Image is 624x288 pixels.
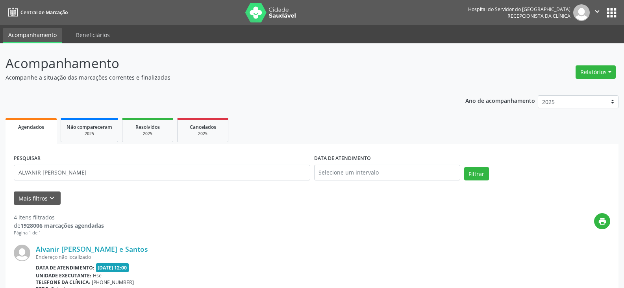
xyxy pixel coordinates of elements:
[36,254,492,260] div: Endereço não localizado
[128,131,167,137] div: 2025
[20,222,104,229] strong: 1928006 marcações agendadas
[507,13,570,19] span: Recepcionista da clínica
[14,221,104,230] div: de
[36,279,90,286] b: Telefone da clínica:
[14,213,104,221] div: 4 itens filtrados
[3,28,62,43] a: Acompanhamento
[183,131,222,137] div: 2025
[6,6,68,19] a: Central de Marcação
[70,28,115,42] a: Beneficiários
[67,124,112,130] span: Não compareceram
[48,194,56,203] i: keyboard_arrow_down
[6,73,435,82] p: Acompanhe a situação das marcações correntes e finalizadas
[92,279,134,286] span: [PHONE_NUMBER]
[6,54,435,73] p: Acompanhamento
[20,9,68,16] span: Central de Marcação
[96,263,129,272] span: [DATE] 12:00
[468,6,570,13] div: Hospital do Servidor do [GEOGRAPHIC_DATA]
[93,272,102,279] span: Hse
[67,131,112,137] div: 2025
[605,6,618,20] button: apps
[36,264,94,271] b: Data de atendimento:
[14,245,30,261] img: img
[573,4,590,21] img: img
[36,272,91,279] b: Unidade executante:
[190,124,216,130] span: Cancelados
[598,217,607,226] i: print
[594,213,610,229] button: print
[314,152,371,165] label: DATA DE ATENDIMENTO
[14,191,61,205] button: Mais filtroskeyboard_arrow_down
[465,95,535,105] p: Ano de acompanhamento
[576,65,616,79] button: Relatórios
[464,167,489,180] button: Filtrar
[14,165,310,180] input: Nome, código do beneficiário ou CPF
[14,230,104,236] div: Página 1 de 1
[593,7,602,16] i: 
[590,4,605,21] button: 
[36,245,148,253] a: Alvanir [PERSON_NAME] e Santos
[135,124,160,130] span: Resolvidos
[14,152,41,165] label: PESQUISAR
[18,124,44,130] span: Agendados
[314,165,460,180] input: Selecione um intervalo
